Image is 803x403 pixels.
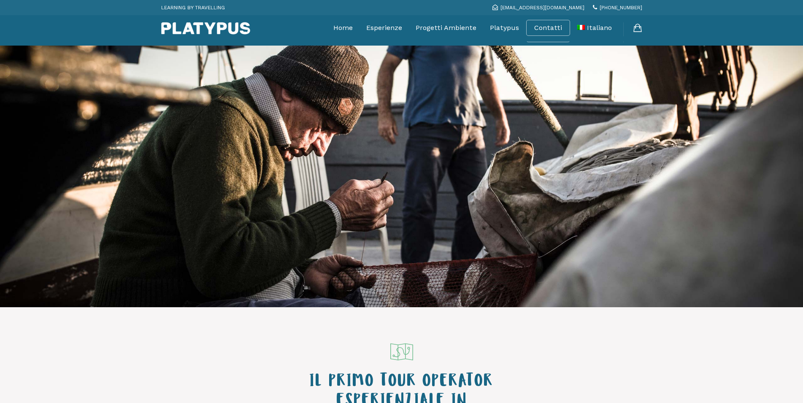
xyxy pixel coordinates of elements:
[333,17,353,38] a: Home
[161,2,225,13] p: LEARNING BY TRAVELLING
[492,5,584,11] a: [EMAIL_ADDRESS][DOMAIN_NAME]
[416,17,476,38] a: Progetti Ambiente
[490,17,519,38] a: Platypus
[600,5,642,11] span: [PHONE_NUMBER]
[593,5,642,11] a: [PHONE_NUMBER]
[577,17,612,38] a: Italiano
[587,24,612,32] span: Italiano
[161,22,250,35] img: Platypus
[534,24,562,32] a: Contatti
[366,17,402,38] a: Esperienze
[500,5,584,11] span: [EMAIL_ADDRESS][DOMAIN_NAME]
